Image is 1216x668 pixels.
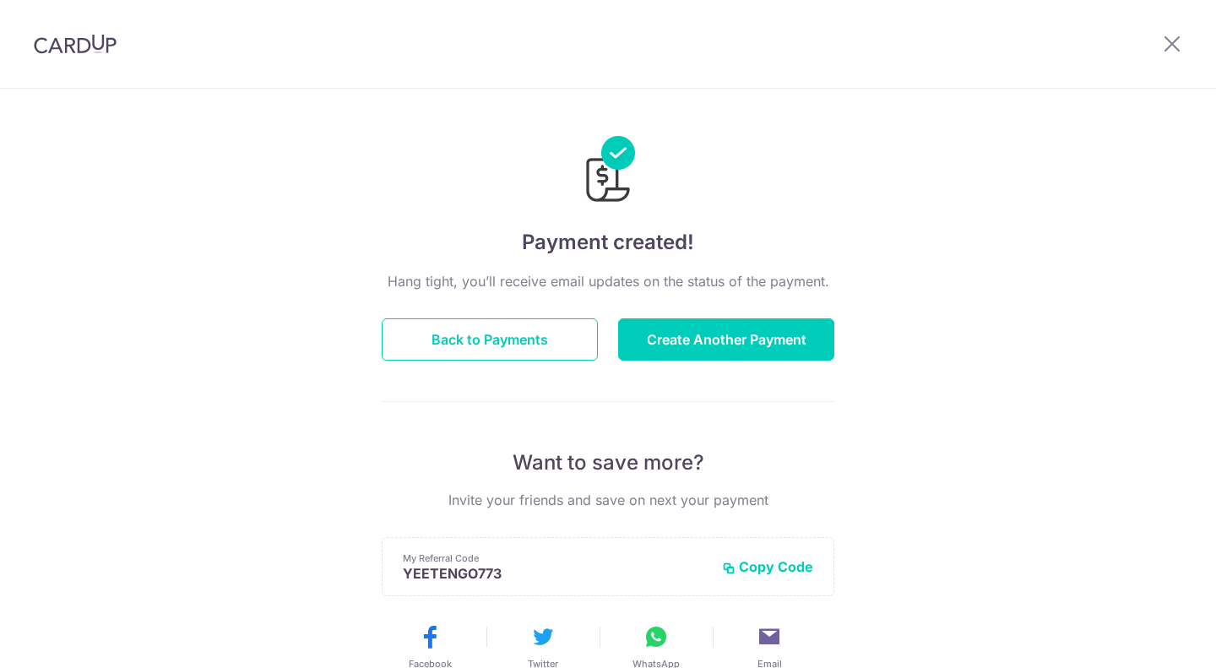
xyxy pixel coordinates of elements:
img: CardUp [34,34,117,54]
p: Invite your friends and save on next your payment [382,490,834,510]
p: Hang tight, you’ll receive email updates on the status of the payment. [382,271,834,291]
button: Copy Code [722,558,813,575]
p: YEETENGO773 [403,565,708,582]
p: My Referral Code [403,551,708,565]
img: Payments [581,136,635,207]
button: Create Another Payment [618,318,834,361]
button: Back to Payments [382,318,598,361]
h4: Payment created! [382,227,834,258]
p: Want to save more? [382,449,834,476]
